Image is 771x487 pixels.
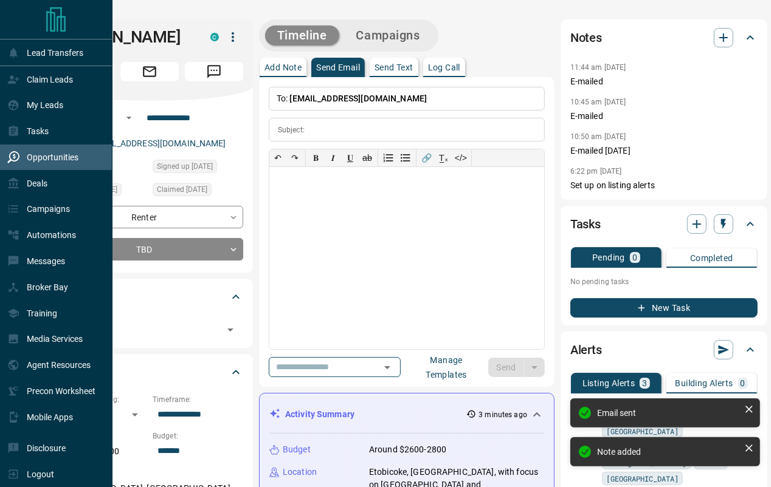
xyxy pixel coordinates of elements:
[265,26,339,46] button: Timeline
[570,209,758,239] div: Tasks
[286,149,303,166] button: ↷
[597,408,739,418] div: Email sent
[359,149,376,166] button: ab
[488,358,545,377] div: split button
[642,379,647,387] p: 3
[597,447,739,457] div: Note added
[344,26,432,46] button: Campaigns
[153,431,243,441] p: Budget:
[570,167,622,175] p: 6:22 pm [DATE]
[269,149,286,166] button: ↶
[570,298,758,318] button: New Task
[570,23,758,52] div: Notes
[325,149,342,166] button: 𝑰
[56,27,192,47] h1: [PERSON_NAME]
[632,253,637,262] p: 0
[153,160,243,177] div: Mon Jun 02 2025
[418,149,435,166] button: 🔗
[380,149,397,166] button: Numbered list
[570,273,758,291] p: No pending tasks
[347,153,353,163] span: 𝐔
[222,321,239,338] button: Open
[283,443,311,456] p: Budget
[342,149,359,166] button: 𝐔
[606,472,679,485] span: [GEOGRAPHIC_DATA]
[157,160,213,172] span: Signed up [DATE]
[570,132,626,141] p: 10:50 am [DATE]
[56,358,243,387] div: Criteria
[676,379,733,387] p: Building Alerts
[570,145,758,157] p: E-mailed [DATE]
[583,379,635,387] p: Listing Alerts
[592,253,625,262] p: Pending
[185,62,243,81] span: Message
[452,149,469,166] button: </>
[570,98,626,106] p: 10:45 am [DATE]
[283,466,317,478] p: Location
[153,183,243,200] div: Mon Jun 02 2025
[570,63,626,72] p: 11:44 am [DATE]
[157,183,207,196] span: Claimed [DATE]
[741,379,745,387] p: 0
[428,63,460,72] p: Log Call
[570,335,758,364] div: Alerts
[89,138,226,148] a: [EMAIL_ADDRESS][DOMAIN_NAME]
[264,63,302,72] p: Add Note
[379,359,396,376] button: Open
[570,28,602,47] h2: Notes
[56,206,243,228] div: Renter
[269,403,544,426] div: Activity Summary3 minutes ago
[570,214,601,234] h2: Tasks
[570,110,758,123] p: E-mailed
[570,179,758,192] p: Set up on listing alerts
[404,358,488,377] button: Manage Templates
[308,149,325,166] button: 𝐁
[122,111,136,125] button: Open
[290,94,427,103] span: [EMAIL_ADDRESS][DOMAIN_NAME]
[435,149,452,166] button: T̲ₓ
[375,63,413,72] p: Send Text
[153,394,243,405] p: Timeframe:
[479,409,527,420] p: 3 minutes ago
[285,408,354,421] p: Activity Summary
[570,340,602,359] h2: Alerts
[369,443,446,456] p: Around $2600-2800
[278,124,305,135] p: Subject:
[316,63,360,72] p: Send Email
[690,254,733,262] p: Completed
[56,282,243,312] div: Tags
[362,153,372,163] s: ab
[397,149,414,166] button: Bullet list
[570,75,758,88] p: E-mailed
[120,62,179,81] span: Email
[56,238,243,261] div: TBD
[269,87,545,111] p: To:
[56,468,243,478] p: Areas Searched:
[210,33,219,41] div: condos.ca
